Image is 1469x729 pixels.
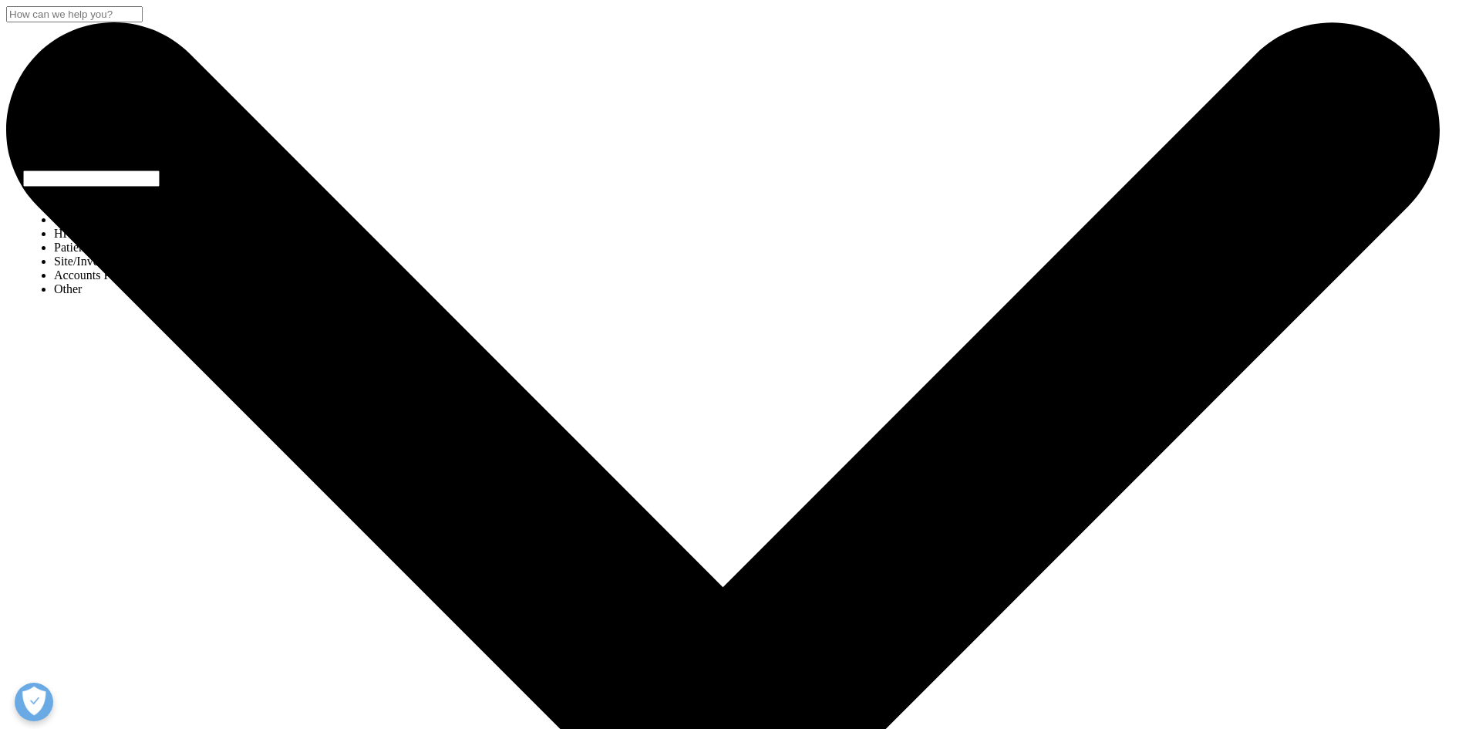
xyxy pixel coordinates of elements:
[54,268,204,282] li: Accounts Payable/Receivable
[54,213,204,227] li: Sales
[54,241,204,255] li: Patient Seeking Clinical Trials
[54,227,204,241] li: HR/Career
[6,6,143,22] input: Search
[54,255,204,268] li: Site/Investigator Waiting List
[54,282,204,296] li: Other
[15,683,53,721] button: Open Preferences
